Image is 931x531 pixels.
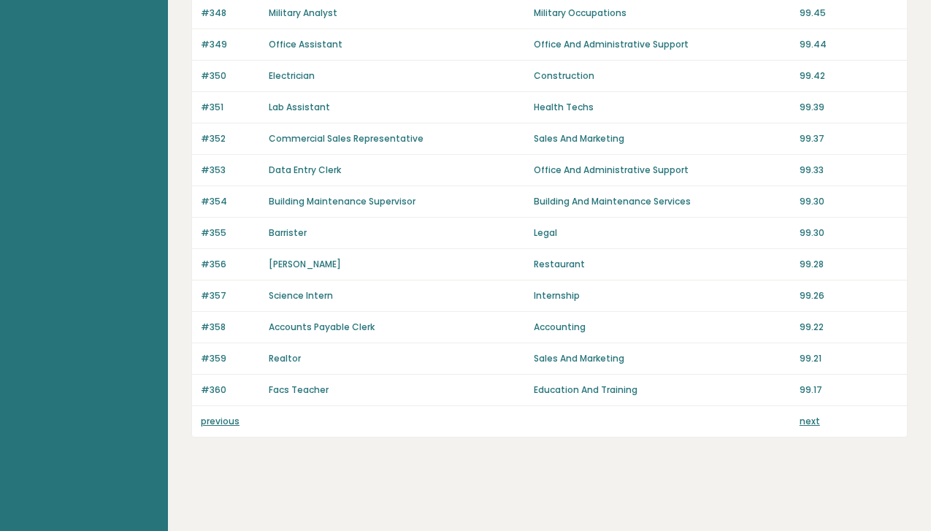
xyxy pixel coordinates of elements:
p: Military Occupations [534,7,790,20]
p: #358 [201,321,260,334]
p: #355 [201,226,260,240]
p: Health Techs [534,101,790,114]
p: Building And Maintenance Services [534,195,790,208]
p: 99.30 [800,195,898,208]
p: 99.28 [800,258,898,271]
p: #351 [201,101,260,114]
p: Internship [534,289,790,302]
p: 99.37 [800,132,898,145]
p: 99.26 [800,289,898,302]
p: #359 [201,352,260,365]
p: Sales And Marketing [534,352,790,365]
p: 99.21 [800,352,898,365]
p: Restaurant [534,258,790,271]
p: 99.33 [800,164,898,177]
p: #352 [201,132,260,145]
p: 99.44 [800,38,898,51]
p: 99.39 [800,101,898,114]
p: Education And Training [534,383,790,397]
p: 99.45 [800,7,898,20]
p: 99.42 [800,69,898,83]
p: 99.22 [800,321,898,334]
p: #357 [201,289,260,302]
p: Office And Administrative Support [534,38,790,51]
p: #360 [201,383,260,397]
a: Electrician [269,69,315,82]
a: Barrister [269,226,307,239]
p: #348 [201,7,260,20]
a: Data Entry Clerk [269,164,341,176]
a: next [800,415,820,427]
p: Office And Administrative Support [534,164,790,177]
p: Legal [534,226,790,240]
p: #356 [201,258,260,271]
a: Office Assistant [269,38,342,50]
p: 99.30 [800,226,898,240]
p: #350 [201,69,260,83]
p: Sales And Marketing [534,132,790,145]
a: previous [201,415,240,427]
a: Facs Teacher [269,383,329,396]
p: #349 [201,38,260,51]
p: Accounting [534,321,790,334]
a: Realtor [269,352,301,364]
p: 99.17 [800,383,898,397]
a: Science Intern [269,289,333,302]
p: Construction [534,69,790,83]
a: Lab Assistant [269,101,330,113]
a: Accounts Payable Clerk [269,321,375,333]
a: Building Maintenance Supervisor [269,195,415,207]
a: Military Analyst [269,7,337,19]
p: #354 [201,195,260,208]
p: #353 [201,164,260,177]
a: Commercial Sales Representative [269,132,424,145]
a: [PERSON_NAME] [269,258,341,270]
